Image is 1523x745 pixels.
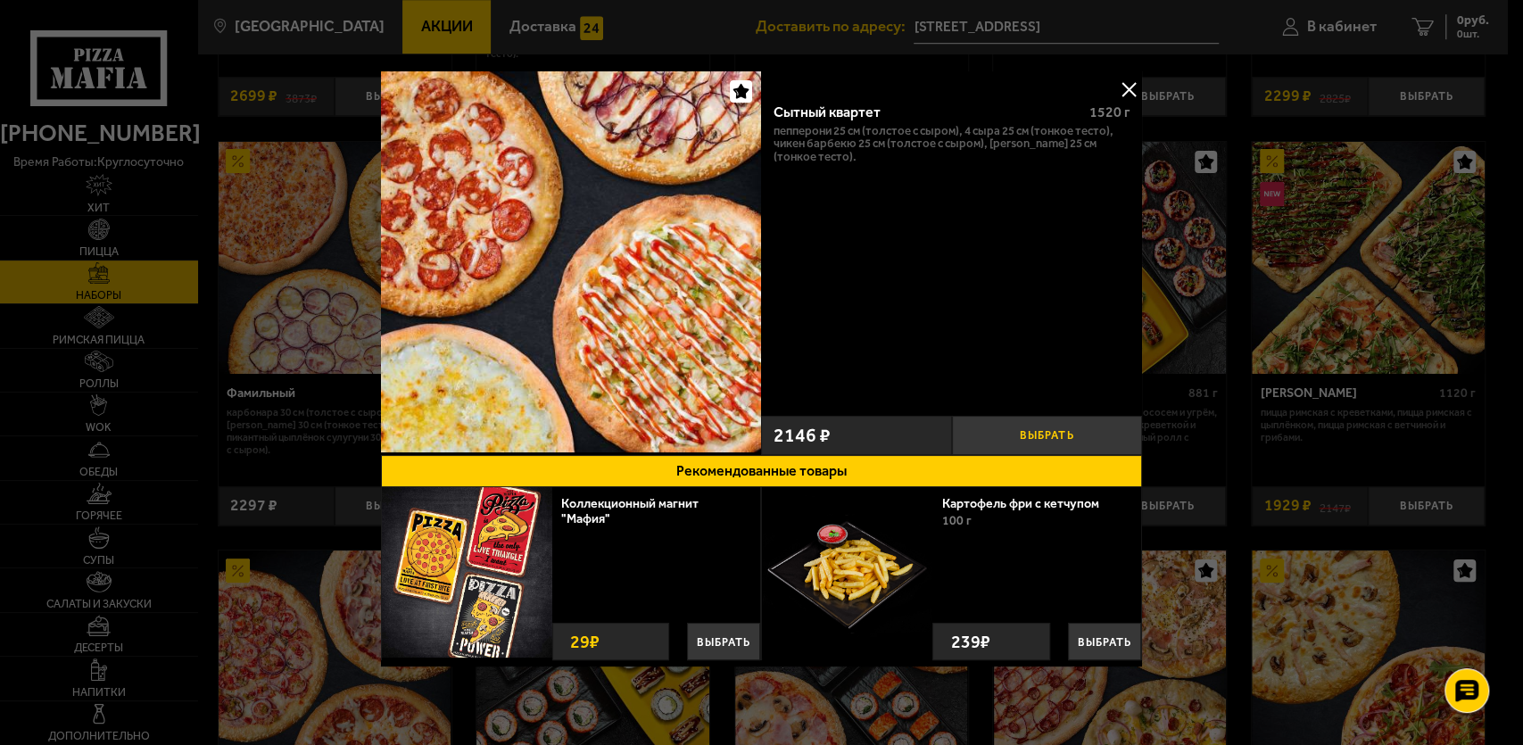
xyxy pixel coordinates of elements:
[381,71,762,452] img: Сытный квартет
[561,496,699,526] a: Коллекционный магнит "Мафия"
[774,103,1075,120] div: Сытный квартет
[1068,623,1141,660] button: Выбрать
[566,624,604,659] strong: 29 ₽
[947,624,995,659] strong: 239 ₽
[774,125,1130,163] p: Пепперони 25 см (толстое с сыром), 4 сыра 25 см (тонкое тесто), Чикен Барбекю 25 см (толстое с сы...
[381,71,762,455] a: Сытный квартет
[942,513,972,528] span: 100 г
[942,496,1115,511] a: Картофель фри с кетчупом
[774,426,831,444] span: 2146 ₽
[952,416,1142,455] button: Выбрать
[1089,103,1130,120] span: 1520 г
[381,455,1143,487] button: Рекомендованные товары
[687,623,760,660] button: Выбрать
